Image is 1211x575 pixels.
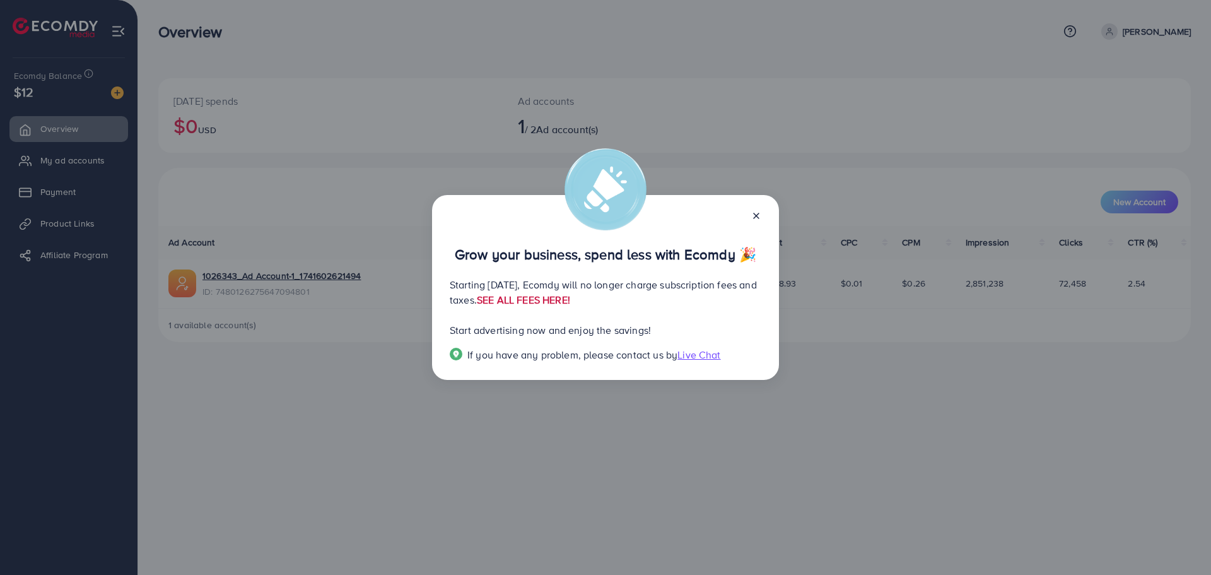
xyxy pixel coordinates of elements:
[450,277,761,307] p: Starting [DATE], Ecomdy will no longer charge subscription fees and taxes.
[450,348,462,360] img: Popup guide
[565,148,646,230] img: alert
[677,348,720,362] span: Live Chat
[467,348,677,362] span: If you have any problem, please contact us by
[450,323,761,338] p: Start advertising now and enjoy the savings!
[1157,518,1202,566] iframe: Chat
[450,247,761,262] p: Grow your business, spend less with Ecomdy 🎉
[477,293,570,307] a: SEE ALL FEES HERE!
